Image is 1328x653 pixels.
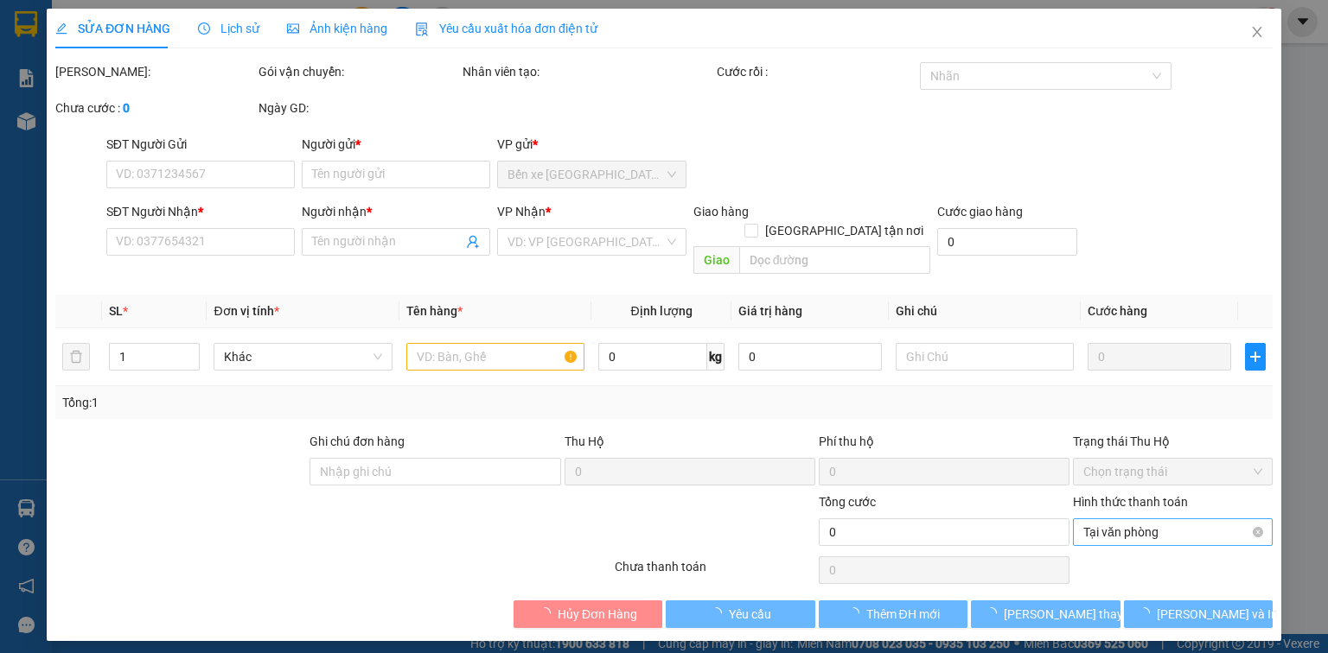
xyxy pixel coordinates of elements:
[1250,25,1264,39] span: close
[62,393,514,412] div: Tổng: 1
[1246,350,1265,364] span: plus
[729,605,771,624] span: Yêu cầu
[666,600,815,628] button: Yêu cầu
[287,22,299,35] span: picture
[707,343,725,371] span: kg
[819,432,1069,458] div: Phí thu hộ
[123,101,130,115] b: 0
[1245,343,1266,371] button: plus
[287,22,387,35] span: Ảnh kiện hàng
[415,22,429,36] img: icon
[415,22,597,35] span: Yêu cầu xuất hóa đơn điện tử
[497,205,546,219] span: VP Nhận
[310,458,560,485] input: Ghi chú đơn hàng
[630,304,692,318] span: Định lượng
[106,135,295,154] div: SĐT Người Gửi
[1083,519,1262,545] span: Tại văn phòng
[463,62,713,81] div: Nhân viên tạo:
[758,221,930,240] span: [GEOGRAPHIC_DATA] tận nơi
[1004,605,1142,624] span: [PERSON_NAME] thay đổi
[717,62,916,81] div: Cước rồi :
[846,607,865,619] span: loading
[937,205,1023,219] label: Cước giao hàng
[466,235,480,249] span: user-add
[693,246,738,274] span: Giao
[889,295,1081,328] th: Ghi chú
[819,600,968,628] button: Thêm ĐH mới
[937,228,1077,256] input: Cước giao hàng
[55,98,255,117] div: Chưa cước :
[985,607,1004,619] span: loading
[865,605,939,624] span: Thêm ĐH mới
[406,343,584,371] input: VD: Bàn, Ghế
[55,22,67,35] span: edit
[62,343,90,371] button: delete
[1088,343,1231,371] input: 0
[109,304,123,318] span: SL
[55,22,170,35] span: SỬA ĐƠN HÀNG
[224,344,381,370] span: Khác
[302,135,490,154] div: Người gửi
[508,162,675,187] span: Bến xe Tiền Giang
[819,495,876,509] span: Tổng cước
[198,22,210,35] span: clock-circle
[613,557,816,587] div: Chưa thanh toán
[106,202,295,221] div: SĐT Người Nhận
[539,607,558,619] span: loading
[1083,459,1262,485] span: Chọn trạng thái
[198,22,259,35] span: Lịch sử
[310,434,405,448] label: Ghi chú đơn hàng
[406,304,463,318] span: Tên hàng
[1073,495,1188,509] label: Hình thức thanh toán
[259,62,458,81] div: Gói vận chuyển:
[564,434,603,448] span: Thu Hộ
[1124,600,1274,628] button: [PERSON_NAME] và In
[693,205,748,219] span: Giao hàng
[971,600,1120,628] button: [PERSON_NAME] thay đổi
[738,304,802,318] span: Giá trị hàng
[1157,605,1278,624] span: [PERSON_NAME] và In
[1233,9,1281,57] button: Close
[896,343,1074,371] input: Ghi Chú
[497,135,686,154] div: VP gửi
[1088,304,1147,318] span: Cước hàng
[1138,607,1157,619] span: loading
[1253,527,1263,537] span: close-circle
[55,62,255,81] div: [PERSON_NAME]:
[302,202,490,221] div: Người nhận
[710,607,729,619] span: loading
[514,600,663,628] button: Hủy Đơn Hàng
[558,605,637,624] span: Hủy Đơn Hàng
[1073,432,1273,451] div: Trạng thái Thu Hộ
[738,246,930,274] input: Dọc đường
[214,304,278,318] span: Đơn vị tính
[259,98,458,117] div: Ngày GD:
